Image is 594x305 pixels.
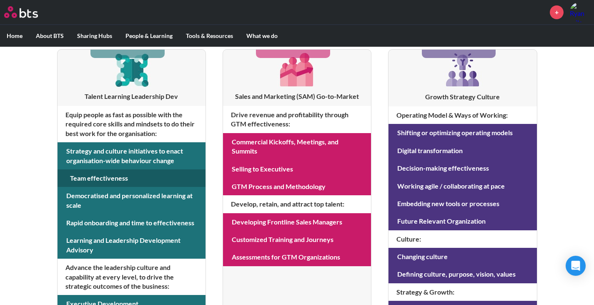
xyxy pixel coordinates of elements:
[388,106,536,124] h4: Operating Model & Ways of Working :
[223,106,371,133] h4: Drive revenue and profitability through GTM effectiveness :
[223,92,371,101] h3: Sales and Marketing (SAM) Go-to-Market
[179,25,240,47] label: Tools & Resources
[388,230,536,248] h4: Culture :
[29,25,70,47] label: About BTS
[570,2,590,22] a: Profile
[223,195,371,213] h4: Develop, retain, and attract top talent :
[443,50,483,90] img: [object Object]
[58,106,206,142] h4: Equip people as fast as possible with the required core skills and mindsets to do their best work...
[240,25,284,47] label: What we do
[58,259,206,295] h4: Advance the leadership culture and capability at every level, to drive the strategic outcomes of ...
[58,92,206,101] h3: Talent Learning Leadership Dev
[550,5,564,19] a: +
[570,2,590,22] img: Ryan Stiles
[119,25,179,47] label: People & Learning
[70,25,119,47] label: Sharing Hubs
[112,50,151,89] img: [object Object]
[4,6,53,18] a: Go home
[388,92,536,101] h3: Growth Strategy Culture
[277,50,317,89] img: [object Object]
[388,283,536,301] h4: Strategy & Growth :
[566,256,586,276] div: Open Intercom Messenger
[4,6,38,18] img: BTS Logo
